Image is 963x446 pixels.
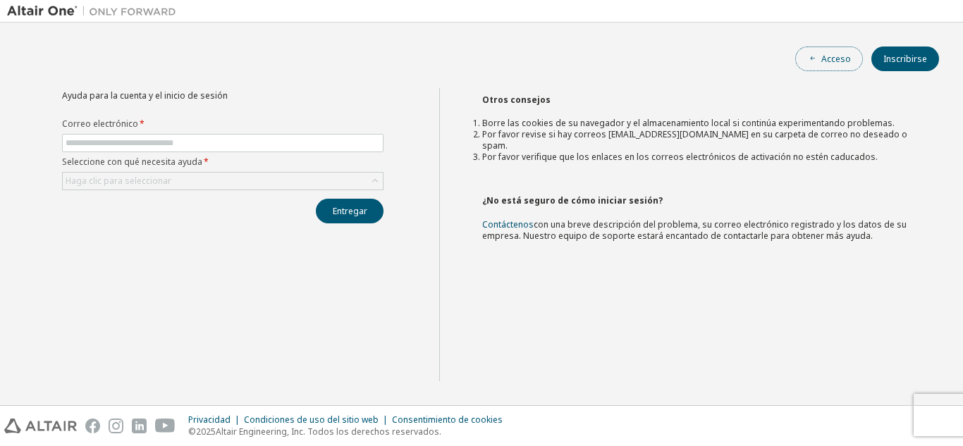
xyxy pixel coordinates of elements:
a: Contáctenos [482,218,534,230]
font: ¿No está seguro de cómo iniciar sesión? [482,194,663,206]
font: con una breve descripción del problema, su correo electrónico registrado y los datos de su empres... [482,218,907,242]
div: Haga clic para seleccionar [63,173,383,190]
img: linkedin.svg [132,419,147,433]
font: Condiciones de uso del sitio web [244,414,379,426]
font: Privacidad [188,414,231,426]
font: Por favor verifique que los enlaces en los correos electrónicos de activación no estén caducados. [482,151,878,163]
img: youtube.svg [155,419,176,433]
font: © [188,426,196,438]
button: Inscribirse [871,47,939,71]
font: Inscribirse [883,53,927,65]
font: Altair Engineering, Inc. Todos los derechos reservados. [216,426,441,438]
img: Altair Uno [7,4,183,18]
font: Ayuda para la cuenta y el inicio de sesión [62,89,228,101]
font: Seleccione con qué necesita ayuda [62,156,202,168]
font: Haga clic para seleccionar [66,175,171,187]
img: altair_logo.svg [4,419,77,433]
font: 2025 [196,426,216,438]
font: Acceso [821,53,851,65]
font: Otros consejos [482,94,551,106]
font: Correo electrónico [62,118,138,130]
font: Borre las cookies de su navegador y el almacenamiento local si continúa experimentando problemas. [482,117,895,129]
font: Por favor revise si hay correos [EMAIL_ADDRESS][DOMAIN_NAME] en su carpeta de correo no deseado o... [482,128,907,151]
font: Entregar [333,205,367,217]
button: Acceso [795,47,863,71]
img: facebook.svg [85,419,100,433]
img: instagram.svg [109,419,123,433]
button: Entregar [316,199,384,223]
font: Consentimiento de cookies [392,414,503,426]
